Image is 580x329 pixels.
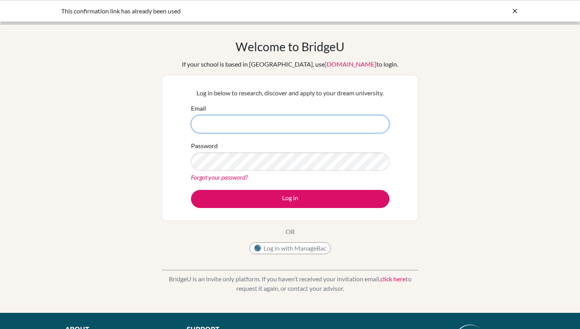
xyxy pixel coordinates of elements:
div: This confirmation link has already been used [61,6,400,16]
a: Forgot your password? [191,173,248,181]
button: Log in with ManageBac [249,242,331,254]
p: BridgeU is an invite only platform. If you haven’t received your invitation email, to request it ... [162,274,418,293]
p: Log in below to research, discover and apply to your dream university. [191,88,389,98]
a: click here [380,275,406,283]
a: [DOMAIN_NAME] [325,60,376,68]
div: If your school is based in [GEOGRAPHIC_DATA], use to login. [182,59,398,69]
h1: Welcome to BridgeU [236,39,344,54]
p: OR [286,227,295,236]
label: Password [191,141,218,151]
label: Email [191,104,206,113]
button: Log in [191,190,389,208]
